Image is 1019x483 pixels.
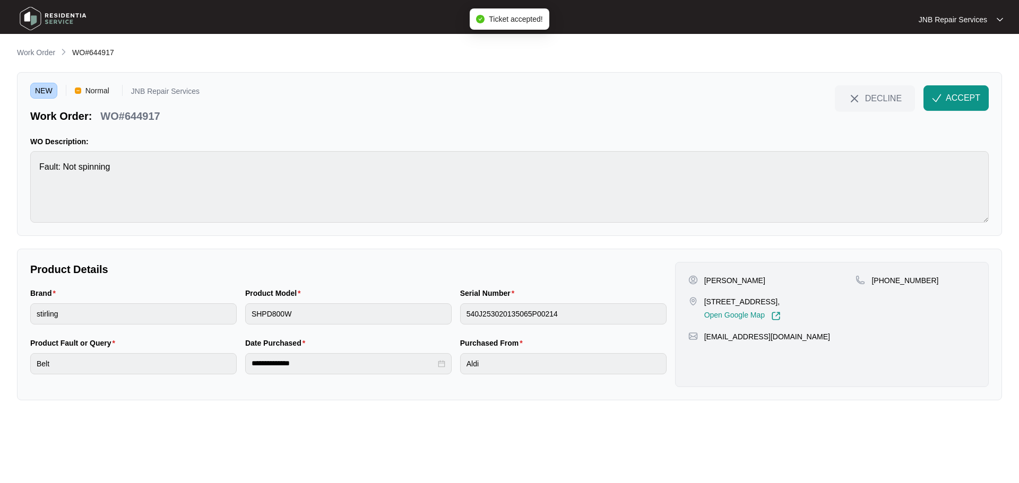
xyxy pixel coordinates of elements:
a: Work Order [15,47,57,59]
p: [STREET_ADDRESS], [704,296,781,307]
img: residentia service logo [16,3,90,34]
label: Brand [30,288,60,298]
span: DECLINE [865,92,902,104]
p: [PHONE_NUMBER] [871,275,938,286]
p: Work Order: [30,109,92,124]
p: JNB Repair Services [131,87,200,99]
button: close-IconDECLINE [835,85,915,111]
img: check-Icon [932,93,942,103]
span: WO#644917 [72,48,114,57]
p: [EMAIL_ADDRESS][DOMAIN_NAME] [704,331,830,342]
label: Product Fault or Query [30,338,119,348]
img: map-pin [688,331,698,341]
img: user-pin [688,275,698,285]
img: close-Icon [848,92,861,105]
span: ACCEPT [946,92,980,104]
input: Date Purchased [252,358,436,369]
input: Serial Number [460,303,667,324]
p: WO#644917 [100,109,160,124]
img: map-pin [856,275,865,285]
label: Product Model [245,288,305,298]
img: Vercel Logo [75,87,81,94]
input: Brand [30,303,237,324]
input: Purchased From [460,353,667,374]
textarea: Fault: Not spinning [30,151,989,223]
p: WO Description: [30,136,989,147]
label: Serial Number [460,288,519,298]
button: check-IconACCEPT [923,85,989,111]
input: Product Fault or Query [30,353,237,374]
span: check-circle [476,15,485,23]
a: Open Google Map [704,311,781,321]
img: dropdown arrow [997,17,1003,22]
span: Normal [81,83,114,99]
img: Link-External [771,311,781,321]
label: Purchased From [460,338,527,348]
img: map-pin [688,296,698,306]
span: NEW [30,83,57,99]
p: Work Order [17,47,55,58]
p: JNB Repair Services [919,14,987,25]
input: Product Model [245,303,452,324]
img: chevron-right [59,48,68,56]
p: [PERSON_NAME] [704,275,765,286]
p: Product Details [30,262,667,277]
span: Ticket accepted! [489,15,542,23]
label: Date Purchased [245,338,309,348]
